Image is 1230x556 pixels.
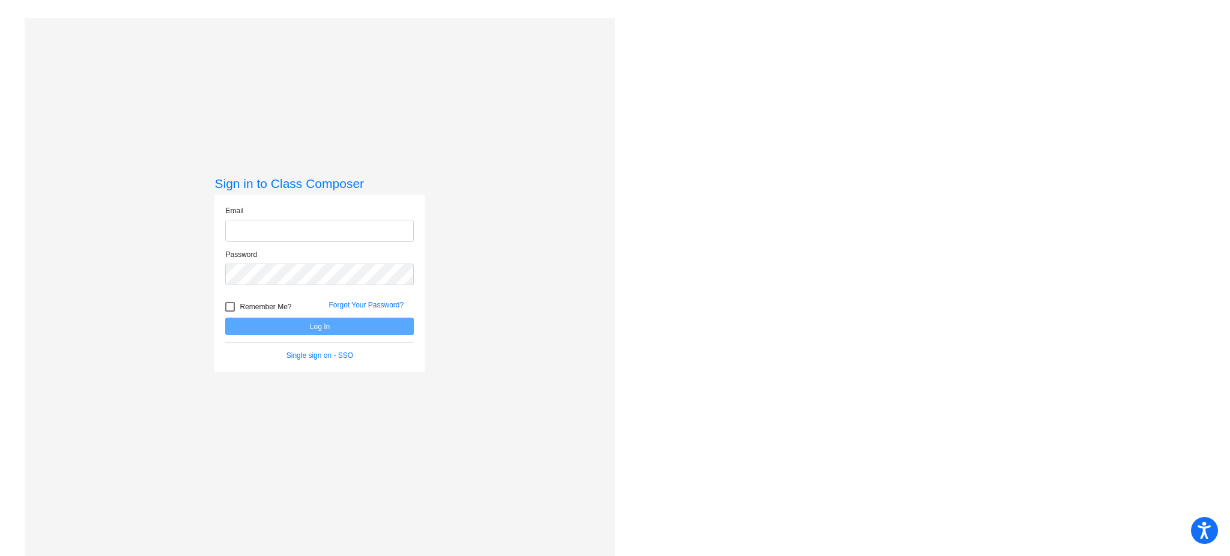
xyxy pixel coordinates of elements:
[240,300,291,314] span: Remember Me?
[286,351,353,360] a: Single sign on - SSO
[225,318,414,335] button: Log In
[214,176,425,191] h3: Sign in to Class Composer
[329,301,404,309] a: Forgot Your Password?
[225,205,243,216] label: Email
[225,249,257,260] label: Password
